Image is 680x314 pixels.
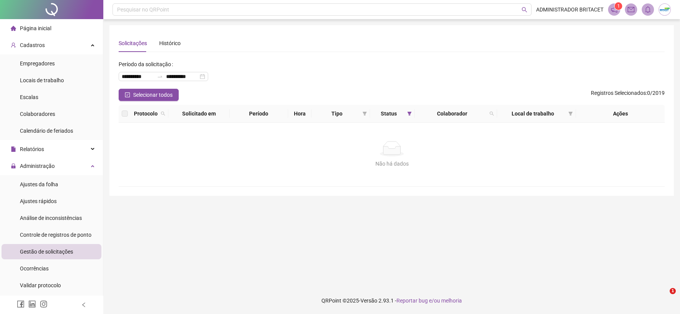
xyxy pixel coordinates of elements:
[591,90,646,96] span: Registros Selecionados
[20,215,82,221] span: Análise de inconsistências
[11,146,16,152] span: file
[567,108,574,119] span: filter
[20,111,55,117] span: Colaboradores
[119,89,179,101] button: Selecionar todos
[119,58,176,70] label: Período da solicitação
[20,249,73,255] span: Gestão de solicitações
[360,298,377,304] span: Versão
[611,6,618,13] span: notification
[20,42,45,48] span: Cadastros
[407,111,412,116] span: filter
[288,105,311,123] th: Hora
[133,91,173,99] span: Selecionar todos
[615,2,622,10] sup: 1
[20,163,55,169] span: Administração
[522,7,527,13] span: search
[103,287,680,314] footer: QRPoint © 2025 - 2.93.1 -
[17,300,24,308] span: facebook
[128,159,656,168] div: Não há dados
[20,94,38,100] span: Escalas
[20,181,58,187] span: Ajustes da folha
[134,109,158,118] span: Protocolo
[11,26,16,31] span: home
[579,109,662,118] div: Ações
[20,146,44,152] span: Relatórios
[20,232,91,238] span: Controle de registros de ponto
[157,73,163,80] span: swap-right
[315,109,359,118] span: Tipo
[20,198,57,204] span: Ajustes rápidos
[628,6,634,13] span: mail
[20,77,64,83] span: Locais de trabalho
[168,105,230,123] th: Solicitado em
[11,42,16,48] span: user-add
[125,92,130,98] span: check-square
[654,288,672,306] iframe: Intercom live chat
[373,109,404,118] span: Status
[489,111,494,116] span: search
[396,298,462,304] span: Reportar bug e/ou melhoria
[159,39,181,47] div: Histórico
[119,39,147,47] div: Solicitações
[230,105,288,123] th: Período
[161,111,165,116] span: search
[159,108,167,119] span: search
[20,128,73,134] span: Calendário de feriados
[568,111,573,116] span: filter
[591,89,665,101] span: : 0 / 2019
[28,300,36,308] span: linkedin
[670,288,676,294] span: 1
[81,302,86,307] span: left
[157,73,163,80] span: to
[418,109,487,118] span: Colaborador
[406,108,413,119] span: filter
[20,60,55,67] span: Empregadores
[20,25,51,31] span: Página inicial
[617,3,620,9] span: 1
[362,111,367,116] span: filter
[20,282,61,288] span: Validar protocolo
[536,5,603,14] span: ADMINISTRADOR BRITACET
[659,4,670,15] img: 73035
[361,108,369,119] span: filter
[20,265,49,272] span: Ocorrências
[40,300,47,308] span: instagram
[11,163,16,169] span: lock
[644,6,651,13] span: bell
[488,108,496,119] span: search
[500,109,565,118] span: Local de trabalho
